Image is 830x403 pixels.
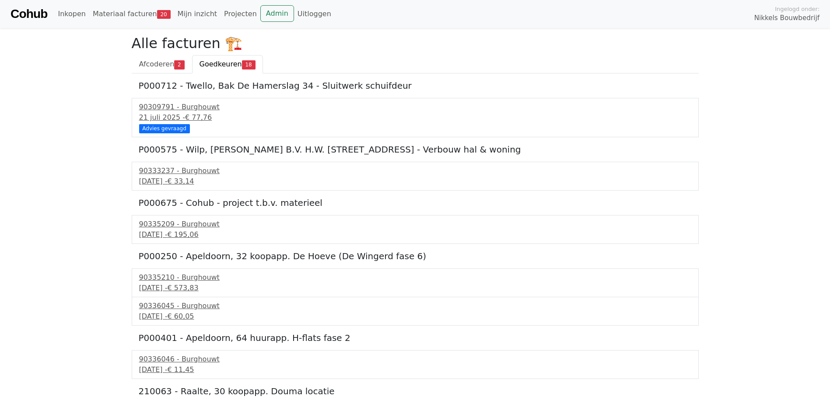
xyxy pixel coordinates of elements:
[139,229,691,240] div: [DATE] -
[139,272,691,283] div: 90335210 - Burghouwt
[139,365,691,375] div: [DATE] -
[167,284,198,292] span: € 573,83
[260,5,294,22] a: Admin
[139,219,691,240] a: 90335209 - Burghouwt[DATE] -€ 195,06
[242,60,256,69] span: 18
[754,13,819,23] span: Nikkels Bouwbedrijf
[200,60,242,68] span: Goedkeuren
[167,312,194,320] span: € 60,05
[139,311,691,322] div: [DATE] -
[139,219,691,229] div: 90335209 - Burghouwt
[139,124,190,133] div: Advies gevraagd
[294,5,335,23] a: Uitloggen
[139,60,175,68] span: Afcoderen
[174,60,184,69] span: 2
[192,55,263,73] a: Goedkeuren18
[775,5,819,13] span: Ingelogd onder:
[139,144,692,155] h5: P000575 - Wilp, [PERSON_NAME] B.V. H.W. [STREET_ADDRESS] - Verbouw hal & woning
[157,10,171,19] span: 20
[174,5,221,23] a: Mijn inzicht
[167,365,194,374] span: € 11,45
[139,386,692,396] h5: 210063 - Raalte, 30 koopapp. Douma locatie
[139,102,691,132] a: 90309791 - Burghouwt21 juli 2025 -€ 77,76 Advies gevraagd
[139,112,691,123] div: 21 juli 2025 -
[139,354,691,375] a: 90336046 - Burghouwt[DATE] -€ 11,45
[11,3,47,24] a: Cohub
[54,5,89,23] a: Inkopen
[167,177,194,185] span: € 33,14
[139,166,691,187] a: 90333237 - Burghouwt[DATE] -€ 33,14
[185,113,212,122] span: € 77,76
[139,198,692,208] h5: P000675 - Cohub - project t.b.v. materieel
[139,176,691,187] div: [DATE] -
[139,166,691,176] div: 90333237 - Burghouwt
[139,251,692,261] h5: P000250 - Apeldoorn, 32 koopapp. De Hoeve (De Wingerd fase 6)
[167,230,198,239] span: € 195,06
[139,333,692,343] h5: P000401 - Apeldoorn, 64 huurapp. H-flats fase 2
[89,5,174,23] a: Materiaal facturen20
[139,102,691,112] div: 90309791 - Burghouwt
[139,80,692,91] h5: P000712 - Twello, Bak De Hamerslag 34 - Sluitwerk schuifdeur
[221,5,260,23] a: Projecten
[139,283,691,293] div: [DATE] -
[139,354,691,365] div: 90336046 - Burghouwt
[132,55,192,73] a: Afcoderen2
[139,301,691,322] a: 90336045 - Burghouwt[DATE] -€ 60,05
[132,35,699,52] h2: Alle facturen 🏗️
[139,272,691,293] a: 90335210 - Burghouwt[DATE] -€ 573,83
[139,301,691,311] div: 90336045 - Burghouwt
